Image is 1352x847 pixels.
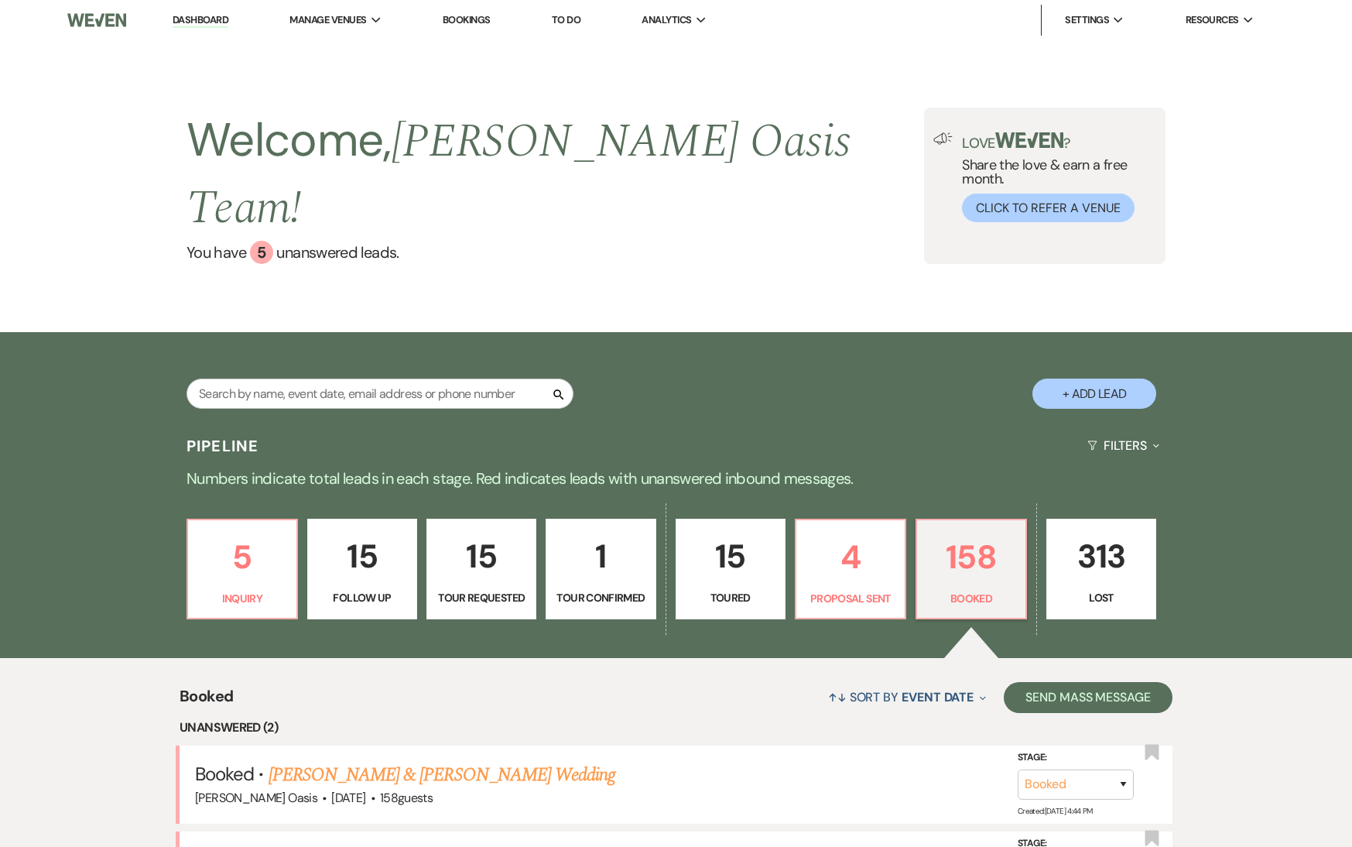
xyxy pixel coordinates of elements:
div: 5 [250,241,273,264]
a: 5Inquiry [187,519,298,619]
a: 1Tour Confirmed [546,519,655,619]
span: Event Date [902,689,974,705]
a: [PERSON_NAME] & [PERSON_NAME] Wedding [269,761,615,789]
span: [PERSON_NAME] Oasis [195,790,317,806]
p: 15 [436,530,526,582]
p: Love ? [962,132,1156,150]
img: weven-logo-green.svg [995,132,1064,148]
p: Booked [926,590,1016,607]
label: Stage: [1018,749,1134,766]
p: 5 [197,531,287,583]
a: 4Proposal Sent [795,519,906,619]
p: Tour Requested [436,589,526,606]
img: loud-speaker-illustration.svg [933,132,953,145]
span: Booked [180,684,233,718]
p: 15 [686,530,775,582]
button: Click to Refer a Venue [962,194,1135,222]
span: Manage Venues [289,12,366,28]
a: 158Booked [916,519,1027,619]
button: Send Mass Message [1004,682,1172,713]
span: Analytics [642,12,691,28]
p: 15 [317,530,407,582]
p: Toured [686,589,775,606]
p: 313 [1056,530,1146,582]
h2: Welcome, [187,108,924,241]
p: Tour Confirmed [556,589,645,606]
a: You have 5 unanswered leads. [187,241,924,264]
a: Bookings [443,13,491,26]
button: Sort By Event Date [822,677,992,718]
span: Settings [1065,12,1109,28]
span: Created: [DATE] 4:44 PM [1018,806,1093,816]
p: 158 [926,531,1016,583]
p: Inquiry [197,590,287,607]
a: 15Toured [676,519,786,619]
input: Search by name, event date, email address or phone number [187,379,573,409]
p: Numbers indicate total leads in each stage. Red indicates leads with unanswered inbound messages. [119,466,1234,491]
a: 15Follow Up [307,519,417,619]
h3: Pipeline [187,435,259,457]
p: 4 [806,531,895,583]
p: Proposal Sent [806,590,895,607]
a: Dashboard [173,13,228,28]
img: Weven Logo [67,4,126,36]
a: 15Tour Requested [426,519,536,619]
a: 313Lost [1046,519,1156,619]
span: Resources [1186,12,1239,28]
button: Filters [1081,425,1165,466]
a: To Do [552,13,580,26]
span: [PERSON_NAME] Oasis Team ! [187,106,851,244]
p: 1 [556,530,645,582]
span: 158 guests [380,790,433,806]
span: Booked [195,762,254,786]
p: Follow Up [317,589,407,606]
button: + Add Lead [1032,379,1156,409]
span: ↑↓ [828,689,847,705]
li: Unanswered (2) [180,718,1172,738]
span: [DATE] [331,790,365,806]
div: Share the love & earn a free month. [953,132,1156,222]
p: Lost [1056,589,1146,606]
